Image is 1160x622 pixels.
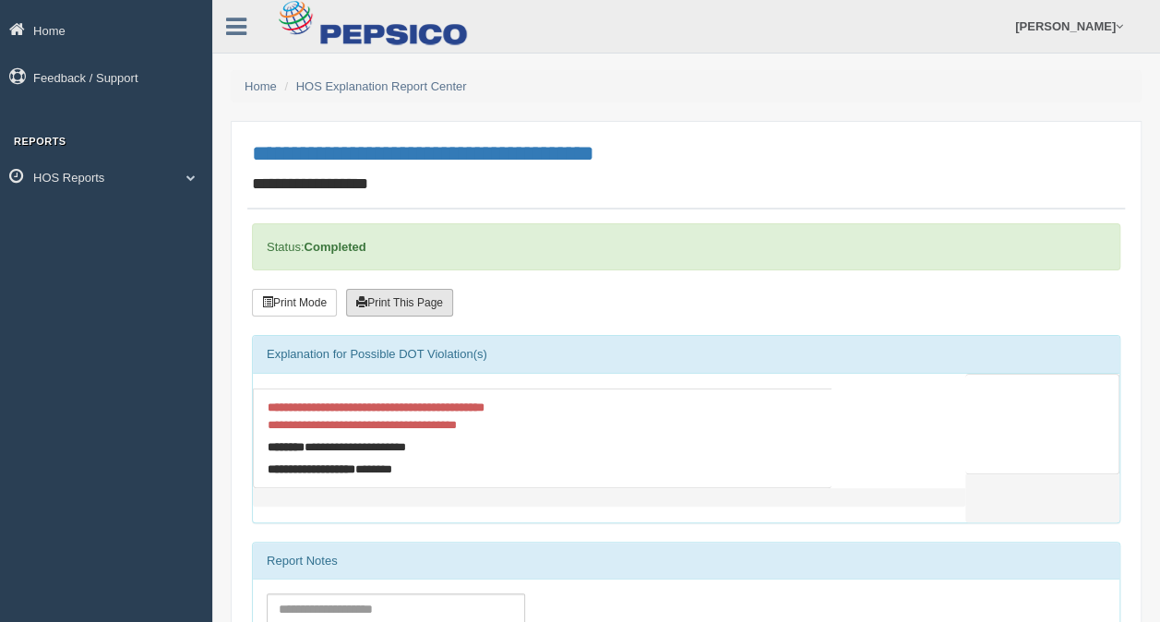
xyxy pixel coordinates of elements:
div: Explanation for Possible DOT Violation(s) [253,336,1119,373]
div: Report Notes [253,543,1119,580]
button: Print This Page [346,289,453,317]
a: HOS Explanation Report Center [296,79,467,93]
strong: Completed [304,240,365,254]
div: Status: [252,223,1120,270]
button: Print Mode [252,289,337,317]
a: Home [245,79,277,93]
